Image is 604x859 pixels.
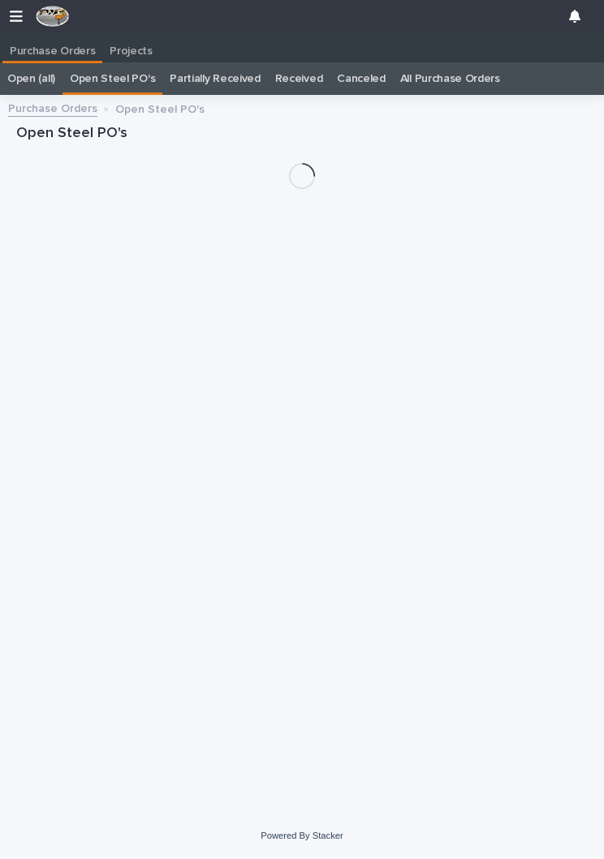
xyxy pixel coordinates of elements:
img: F4NWVRlRhyjtPQOJfFs5 [36,6,70,27]
a: Purchase Orders [2,32,102,61]
a: Open (all) [7,62,55,95]
a: Partially Received [170,62,260,95]
p: Open Steel PO's [115,99,205,117]
a: All Purchase Orders [400,62,500,95]
a: Powered By Stacker [261,831,343,840]
h1: Open Steel PO's [16,124,588,144]
a: Open Steel PO's [70,62,155,95]
a: Canceled [337,62,386,95]
p: Purchase Orders [10,32,95,58]
a: Received [275,62,323,95]
a: Projects [102,32,160,63]
p: Projects [110,32,153,58]
a: Purchase Orders [8,98,97,117]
